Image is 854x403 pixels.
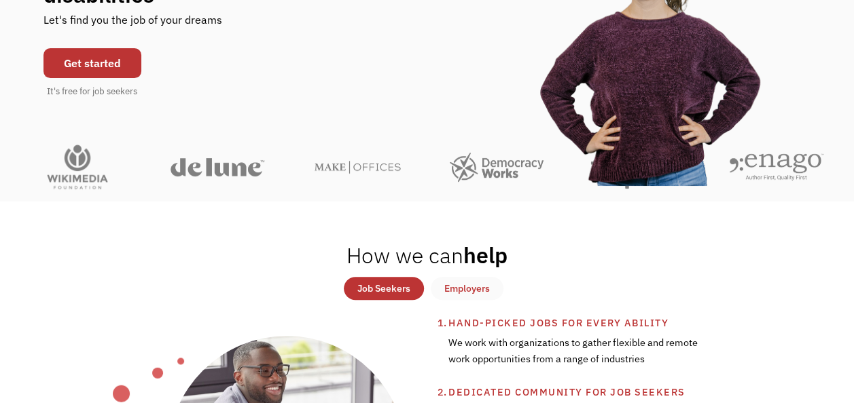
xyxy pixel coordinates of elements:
div: Let's find you the job of your dreams [43,8,222,41]
div: Employers [444,280,490,296]
h2: help [346,242,508,269]
div: Job Seekers [357,280,410,296]
div: We work with organizations to gather flexible and remote work opportunities from a range of indus... [448,331,702,384]
a: Get started [43,48,141,78]
span: How we can [346,241,463,269]
div: It's free for job seekers [47,85,137,98]
div: Dedicated community for job seekers [448,384,811,400]
div: Hand-picked jobs for every ability [448,315,811,331]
